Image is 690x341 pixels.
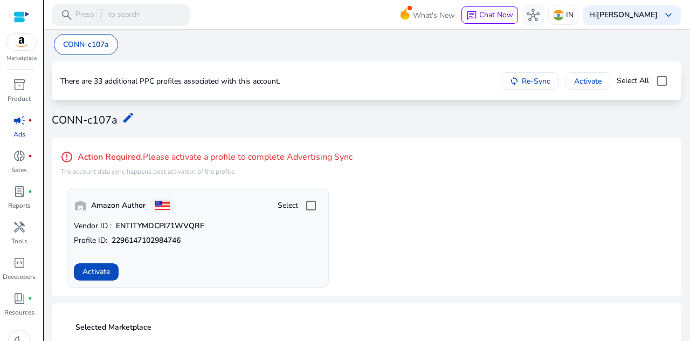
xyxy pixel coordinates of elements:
[60,151,73,163] mat-icon: error_outline
[3,272,36,282] p: Developers
[509,76,519,86] mat-icon: sync
[52,114,118,127] h3: CONN-c107a
[11,165,27,175] p: Sales
[466,10,477,21] span: chat
[7,34,36,50] img: amazon.svg
[74,235,107,246] span: Profile ID:
[553,10,564,21] img: in.svg
[13,129,25,139] p: Ads
[413,6,455,25] span: What's New
[74,199,87,212] span: warehouse
[8,94,31,104] p: Product
[662,9,675,22] span: keyboard_arrow_down
[597,10,658,20] b: [PERSON_NAME]
[501,72,559,90] button: Re-Sync
[565,72,610,90] button: Activate
[6,54,37,63] p: Marketplace
[60,9,73,22] span: search
[112,235,181,246] b: 2296147102984746
[13,185,26,198] span: lab_profile
[589,11,658,19] p: Hi
[122,111,135,124] mat-icon: edit
[28,118,32,122] span: fiber_manual_record
[60,151,353,163] h4: Please activate a profile to complete Advertising Sync
[278,200,298,211] span: Select
[78,152,143,162] b: Action Required.
[75,322,664,333] p: Selected Marketplace
[28,296,32,301] span: fiber_manual_record
[574,76,602,87] span: Activate
[13,292,26,305] span: book_4
[479,10,513,20] span: Chat Now
[74,221,112,231] span: Vendor ID :
[60,167,353,176] p: The account data sync happens post activation of the profile
[527,9,540,22] span: hub
[82,266,110,277] span: Activate
[13,256,26,269] span: code_blocks
[28,189,32,194] span: fiber_manual_record
[13,149,26,162] span: donut_small
[28,154,32,158] span: fiber_manual_record
[96,9,106,21] span: /
[11,236,27,246] p: Tools
[13,221,26,234] span: handyman
[60,76,280,87] p: There are 33 additional PPC profiles associated with this account.
[461,6,518,24] button: chatChat Now
[566,5,574,24] p: IN
[8,201,31,210] p: Reports
[13,78,26,91] span: inventory_2
[522,76,550,87] span: Re-Sync
[75,9,139,21] p: Press to search
[91,200,146,211] b: Amazon Author
[522,4,544,26] button: hub
[4,308,34,317] p: Resources
[116,221,204,231] b: ENTITYMDCPJ71WVQBF
[617,76,649,86] span: Select All
[63,39,109,50] p: CONN-c107a
[74,263,119,281] button: Activate
[13,114,26,127] span: campaign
